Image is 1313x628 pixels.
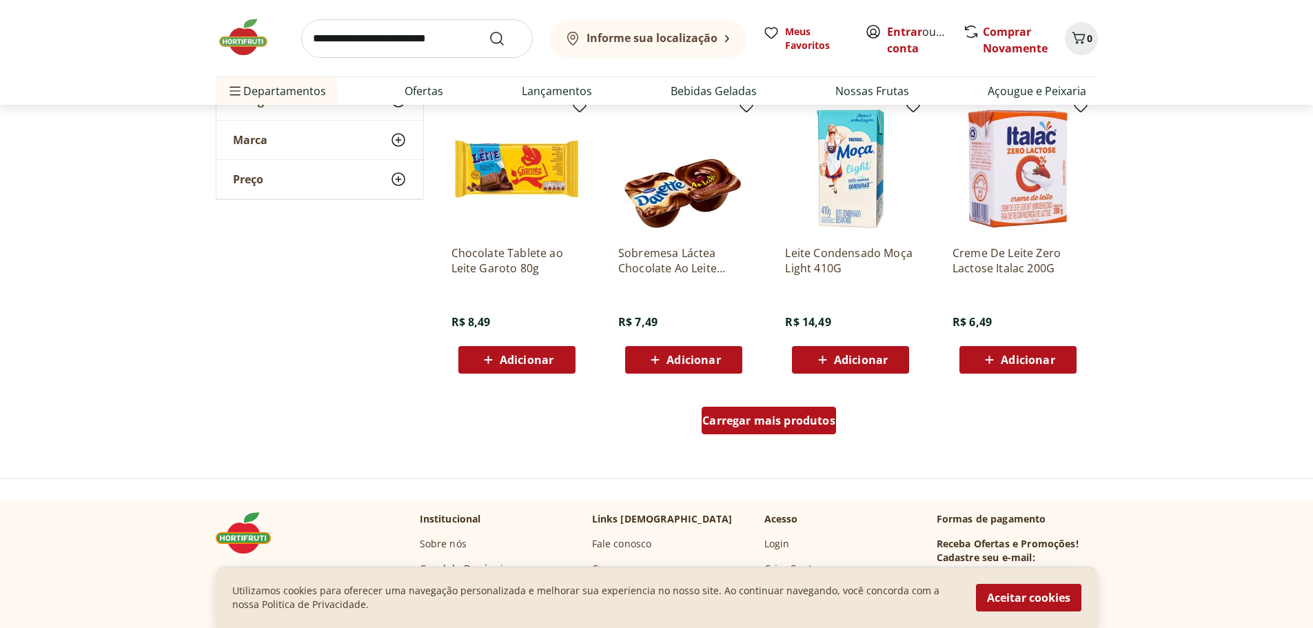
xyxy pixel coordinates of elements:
[522,83,592,99] a: Lançamentos
[216,160,423,199] button: Preço
[1001,354,1055,365] span: Adicionar
[792,346,909,374] button: Adicionar
[953,103,1083,234] img: Creme De Leite Zero Lactose Italac 200G
[625,346,742,374] button: Adicionar
[420,562,514,576] a: Canal de Denúncias
[959,346,1077,374] button: Adicionar
[451,245,582,276] a: Chocolate Tablete ao Leite Garoto 80g
[937,537,1079,551] h3: Receba Ofertas e Promoções!
[702,415,835,426] span: Carregar mais produtos
[405,83,443,99] a: Ofertas
[887,23,948,57] span: ou
[953,245,1083,276] a: Creme De Leite Zero Lactose Italac 200G
[592,537,652,551] a: Fale conosco
[764,512,798,526] p: Acesso
[216,17,285,58] img: Hortifruti
[887,24,963,56] a: Criar conta
[835,83,909,99] a: Nossas Frutas
[233,172,263,186] span: Preço
[671,83,757,99] a: Bebidas Geladas
[216,512,285,554] img: Hortifruti
[618,314,658,330] span: R$ 7,49
[451,103,582,234] img: Chocolate Tablete ao Leite Garoto 80g
[702,407,836,440] a: Carregar mais produtos
[227,74,326,108] span: Departamentos
[301,19,533,58] input: search
[587,30,717,45] b: Informe sua localização
[937,512,1098,526] p: Formas de pagamento
[232,584,959,611] p: Utilizamos cookies para oferecer uma navegação personalizada e melhorar sua experiencia no nosso ...
[763,25,848,52] a: Meus Favoritos
[937,551,1035,565] h3: Cadastre seu e-mail:
[420,537,467,551] a: Sobre nós
[764,562,818,576] a: Criar Conta
[233,133,267,147] span: Marca
[227,74,243,108] button: Menu
[988,83,1086,99] a: Açougue e Peixaria
[592,562,662,576] a: Como comprar
[983,24,1048,56] a: Comprar Novamente
[764,537,790,551] a: Login
[785,25,848,52] span: Meus Favoritos
[1065,22,1098,55] button: Carrinho
[420,512,481,526] p: Institucional
[834,354,888,365] span: Adicionar
[458,346,576,374] button: Adicionar
[549,19,746,58] button: Informe sua localização
[976,584,1081,611] button: Aceitar cookies
[1087,32,1092,45] span: 0
[489,30,522,47] button: Submit Search
[666,354,720,365] span: Adicionar
[216,121,423,159] button: Marca
[785,314,831,330] span: R$ 14,49
[785,245,916,276] a: Leite Condensado Moça Light 410G
[451,314,491,330] span: R$ 8,49
[500,354,553,365] span: Adicionar
[592,512,733,526] p: Links [DEMOGRAPHIC_DATA]
[887,24,922,39] a: Entrar
[618,245,749,276] a: Sobremesa Láctea Chocolate Ao Leite Danette Bandeja 180G 2 Unidades
[618,103,749,234] img: Sobremesa Láctea Chocolate Ao Leite Danette Bandeja 180G 2 Unidades
[785,103,916,234] img: Leite Condensado Moça Light 410G
[953,314,992,330] span: R$ 6,49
